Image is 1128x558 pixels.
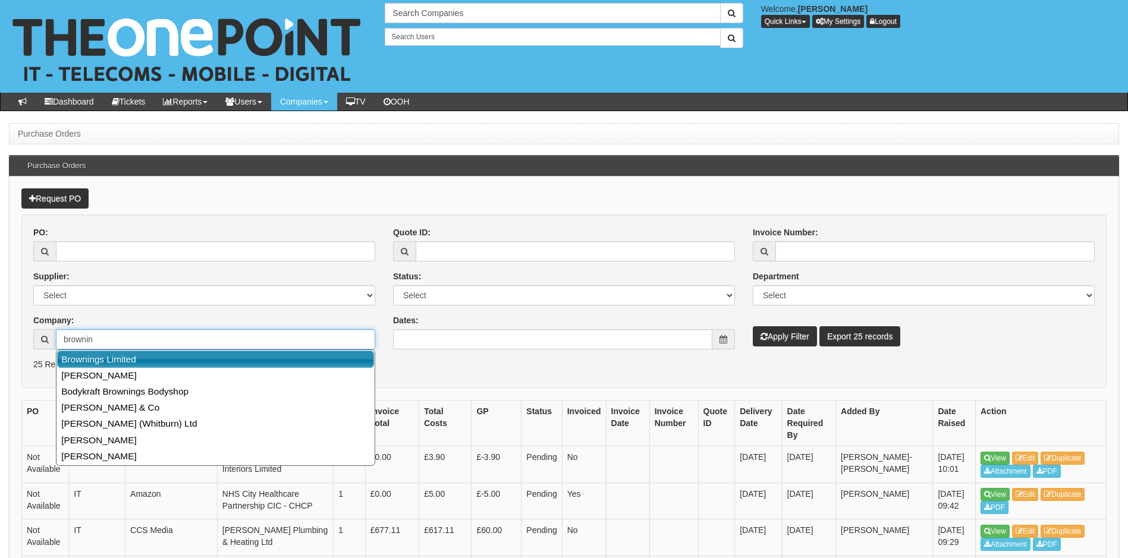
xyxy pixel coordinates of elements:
[385,28,720,46] input: Search Users
[782,519,836,556] td: [DATE]
[69,519,125,556] td: IT
[393,314,419,326] label: Dates:
[385,3,720,23] input: Search Companies
[125,519,218,556] td: CCS Media
[562,446,606,483] td: No
[698,401,735,446] th: Quote ID
[334,519,366,556] td: 1
[933,446,976,483] td: [DATE] 10:01
[419,483,472,519] td: £5.00
[365,446,419,483] td: £0.00
[58,383,373,399] a: Bodykraft Brownings Bodyshop
[393,270,421,282] label: Status:
[472,519,521,556] td: £60.00
[103,93,155,111] a: Tickets
[1012,488,1039,501] a: Edit
[782,401,836,446] th: Date Required By
[562,483,606,519] td: Yes
[18,128,81,140] li: Purchase Orders
[782,483,836,519] td: [DATE]
[125,483,218,519] td: Amazon
[22,483,69,519] td: Not Available
[419,519,472,556] td: £617.11
[976,401,1107,446] th: Action
[562,519,606,556] td: No
[58,367,373,383] a: [PERSON_NAME]
[981,525,1010,538] a: View
[1012,525,1039,538] a: Edit
[57,351,374,368] a: Brownings Limited
[217,483,333,519] td: NHS City Healthcare Partnership CIC - CHCP
[812,15,865,28] a: My Settings
[761,15,810,28] button: Quick Links
[472,483,521,519] td: £-5.00
[472,446,521,483] td: £-3.90
[735,446,782,483] td: [DATE]
[33,270,70,282] label: Supplier:
[21,156,92,176] h3: Purchase Orders
[798,4,868,14] b: [PERSON_NAME]
[22,519,69,556] td: Not Available
[836,446,933,483] td: [PERSON_NAME]-[PERSON_NAME]
[216,93,271,111] a: Users
[782,446,836,483] td: [DATE]
[752,3,1128,28] div: Welcome,
[981,465,1030,478] a: Attachment
[521,446,562,483] td: Pending
[836,519,933,556] td: [PERSON_NAME]
[735,519,782,556] td: [DATE]
[866,15,900,28] a: Logout
[337,93,375,111] a: TV
[154,93,216,111] a: Reports
[521,483,562,519] td: Pending
[1041,488,1085,501] a: Duplicate
[58,399,373,415] a: [PERSON_NAME] & Co
[419,401,472,446] th: Total Costs
[365,483,419,519] td: £0.00
[33,226,48,238] label: PO:
[981,538,1030,551] a: Attachment
[1041,525,1085,538] a: Duplicate
[753,270,799,282] label: Department
[753,226,818,238] label: Invoice Number:
[981,452,1010,465] a: View
[1033,538,1061,551] a: PDF
[836,401,933,446] th: Added By
[365,401,419,446] th: Invoice Total
[735,483,782,519] td: [DATE]
[735,401,782,446] th: Delivery Date
[981,501,1008,514] a: PDF
[58,415,373,431] a: [PERSON_NAME] (Whitburn) Ltd
[375,93,419,111] a: OOH
[562,401,606,446] th: Invoiced
[606,401,649,446] th: Invoice Date
[1033,465,1061,478] a: PDF
[981,488,1010,501] a: View
[836,483,933,519] td: [PERSON_NAME]
[22,401,69,446] th: PO
[58,432,373,448] a: [PERSON_NAME]
[472,401,521,446] th: GP
[933,519,976,556] td: [DATE] 09:29
[819,326,901,346] a: Export 25 records
[1041,452,1085,465] a: Duplicate
[933,483,976,519] td: [DATE] 09:42
[521,519,562,556] td: Pending
[1012,452,1039,465] a: Edit
[217,519,333,556] td: [PERSON_NAME] Plumbing & Heating Ltd
[419,446,472,483] td: £3.90
[33,314,74,326] label: Company:
[334,483,366,519] td: 1
[393,226,431,238] label: Quote ID:
[36,93,103,111] a: Dashboard
[21,188,89,209] a: Request PO
[365,519,419,556] td: £677.11
[933,401,976,446] th: Date Raised
[58,448,373,464] a: [PERSON_NAME]
[649,401,698,446] th: Invoice Number
[33,358,1095,370] p: 25 Results
[521,401,562,446] th: Status
[753,326,817,346] button: Apply Filter
[22,446,69,483] td: Not Available
[69,483,125,519] td: IT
